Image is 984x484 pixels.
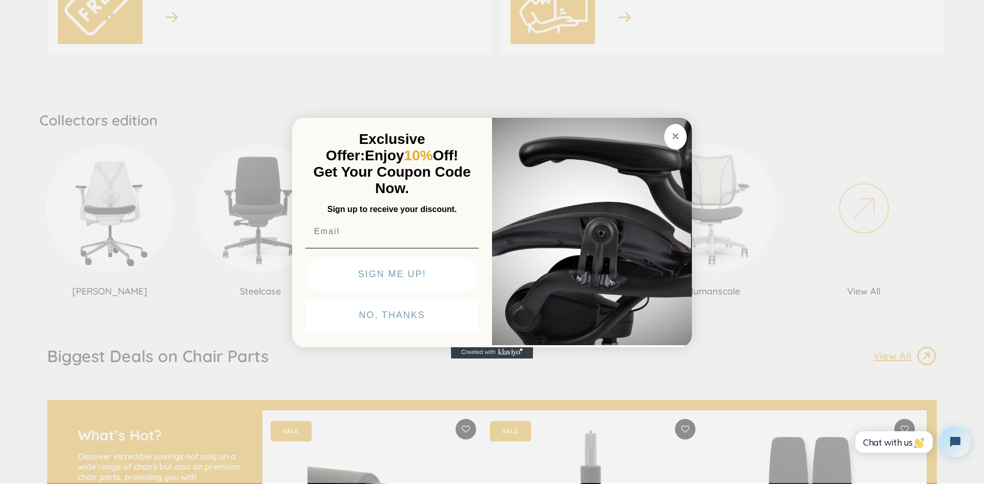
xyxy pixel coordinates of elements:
[305,298,479,332] button: NO, THANKS
[451,346,533,359] a: Created with Klaviyo - opens in a new tab
[404,148,433,163] span: 10%
[664,124,687,150] button: Close dialog
[314,164,471,196] span: Get Your Coupon Code Now.
[307,257,477,291] button: SIGN ME UP!
[305,221,479,242] input: Email
[326,131,425,163] span: Exclusive Offer:
[844,418,979,466] iframe: Tidio Chat
[327,205,457,214] span: Sign up to receive your discount.
[365,148,458,163] span: Enjoy Off!
[492,116,692,345] img: 92d77583-a095-41f6-84e7-858462e0427a.jpeg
